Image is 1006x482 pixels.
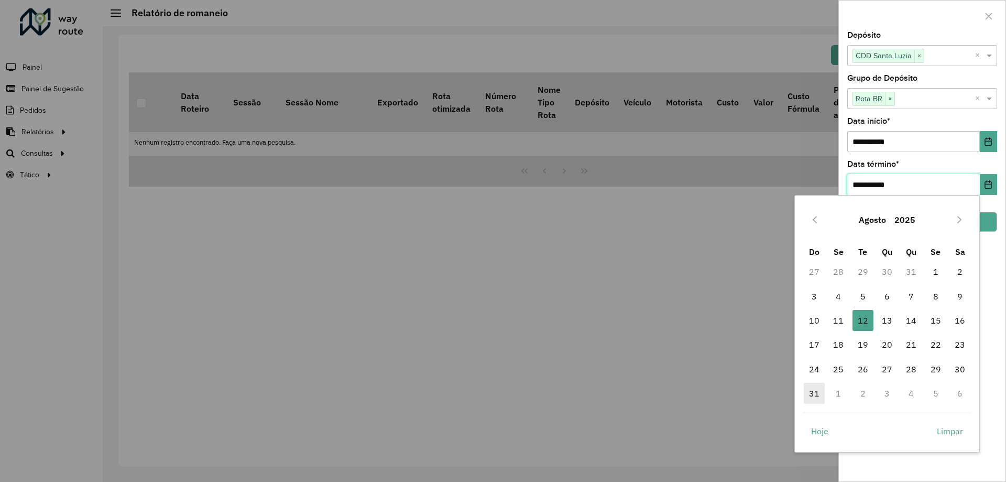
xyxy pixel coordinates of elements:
span: 10 [804,310,825,331]
span: Qu [906,247,916,257]
span: 28 [901,359,922,380]
span: Se [834,247,844,257]
span: 31 [804,383,825,404]
span: Te [858,247,867,257]
td: 25 [826,357,850,381]
span: 21 [901,334,922,355]
span: 14 [901,310,922,331]
td: 8 [924,284,948,308]
td: 31 [802,381,826,405]
td: 28 [899,357,923,381]
button: Choose Date [980,131,997,152]
td: 28 [826,260,850,284]
td: 2 [948,260,972,284]
td: 14 [899,308,923,333]
td: 2 [850,381,874,405]
td: 30 [875,260,899,284]
td: 1 [924,260,948,284]
span: Limpar [937,425,963,437]
span: 20 [877,334,898,355]
span: 8 [925,286,946,307]
td: 7 [899,284,923,308]
td: 12 [850,308,874,333]
td: 24 [802,357,826,381]
label: Grupo de Depósito [847,72,917,84]
span: 17 [804,334,825,355]
span: 25 [828,359,849,380]
button: Limpar [928,421,972,442]
span: 6 [877,286,898,307]
td: 21 [899,333,923,357]
span: Clear all [975,49,984,62]
span: 5 [852,286,873,307]
span: Sa [955,247,965,257]
span: 23 [949,334,970,355]
td: 22 [924,333,948,357]
td: 6 [875,284,899,308]
label: Data término [847,158,899,170]
td: 15 [924,308,948,333]
td: 20 [875,333,899,357]
td: 30 [948,357,972,381]
span: 19 [852,334,873,355]
td: 27 [875,357,899,381]
span: 24 [804,359,825,380]
td: 5 [850,284,874,308]
td: 6 [948,381,972,405]
td: 29 [850,260,874,284]
td: 11 [826,308,850,333]
span: 4 [828,286,849,307]
td: 3 [802,284,826,308]
span: Clear all [975,92,984,105]
td: 18 [826,333,850,357]
td: 27 [802,260,826,284]
td: 31 [899,260,923,284]
span: 18 [828,334,849,355]
td: 1 [826,381,850,405]
td: 26 [850,357,874,381]
td: 3 [875,381,899,405]
button: Hoje [802,421,837,442]
div: Choose Date [794,195,980,453]
span: 1 [925,261,946,282]
span: 7 [901,286,922,307]
td: 29 [924,357,948,381]
td: 23 [948,333,972,357]
td: 4 [826,284,850,308]
span: × [885,93,894,105]
td: 5 [924,381,948,405]
span: 11 [828,310,849,331]
span: Se [931,247,941,257]
td: 9 [948,284,972,308]
button: Choose Date [980,174,997,195]
td: 17 [802,333,826,357]
span: 15 [925,310,946,331]
td: 4 [899,381,923,405]
button: Next Month [951,211,968,228]
span: 13 [877,310,898,331]
button: Choose Year [890,207,920,232]
span: 22 [925,334,946,355]
span: 9 [949,286,970,307]
td: 16 [948,308,972,333]
span: × [914,50,924,62]
span: 3 [804,286,825,307]
span: Rota BR [853,92,885,105]
span: 12 [852,310,873,331]
span: Hoje [811,425,828,437]
span: 2 [949,261,970,282]
button: Choose Month [855,207,890,232]
span: 29 [925,359,946,380]
td: 13 [875,308,899,333]
span: Do [809,247,819,257]
span: Qu [882,247,892,257]
label: Depósito [847,29,881,41]
span: 27 [877,359,898,380]
span: 26 [852,359,873,380]
td: 19 [850,333,874,357]
td: 10 [802,308,826,333]
button: Previous Month [806,211,823,228]
span: 30 [949,359,970,380]
label: Data início [847,115,890,127]
span: CDD Santa Luzia [853,49,914,62]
